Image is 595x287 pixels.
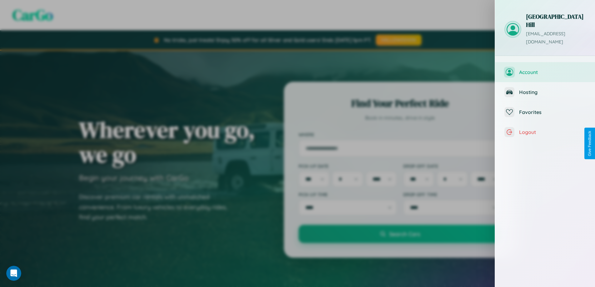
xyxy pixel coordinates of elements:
[588,131,592,156] div: Give Feedback
[6,266,21,281] iframe: Intercom live chat
[526,12,586,29] h3: [GEOGRAPHIC_DATA] Hill
[495,122,595,142] button: Logout
[495,82,595,102] button: Hosting
[519,129,586,135] span: Logout
[495,62,595,82] button: Account
[526,30,586,46] p: [EMAIL_ADDRESS][DOMAIN_NAME]
[495,102,595,122] button: Favorites
[519,109,586,115] span: Favorites
[519,69,586,75] span: Account
[519,89,586,95] span: Hosting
